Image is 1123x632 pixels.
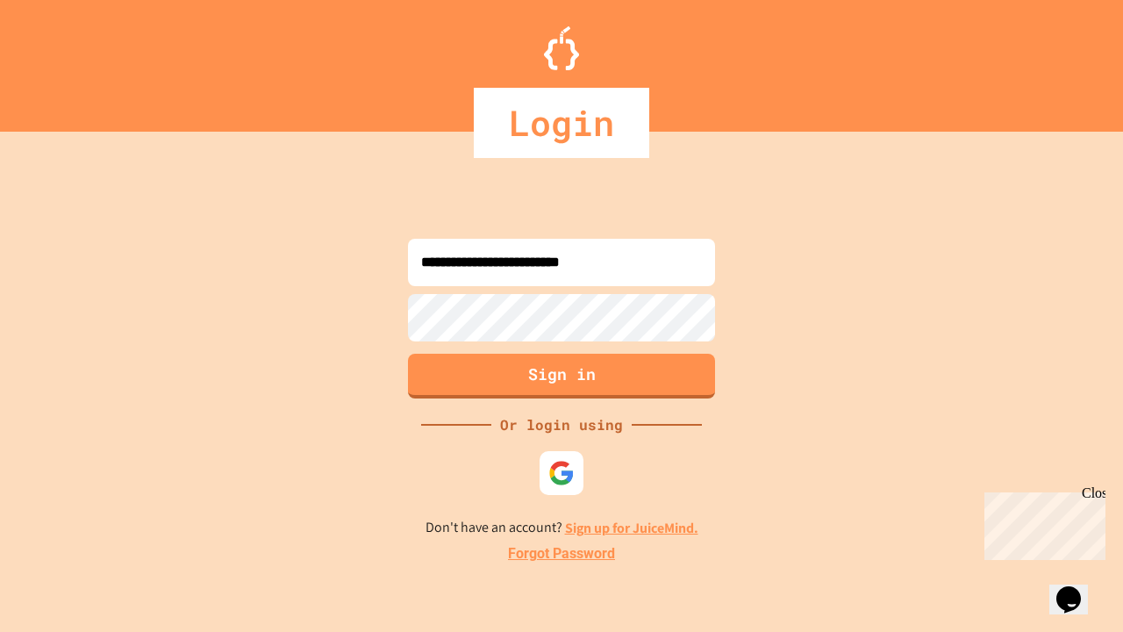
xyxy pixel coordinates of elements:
iframe: chat widget [1049,562,1105,614]
div: Or login using [491,414,632,435]
iframe: chat widget [977,485,1105,560]
button: Sign in [408,354,715,399]
a: Sign up for JuiceMind. [565,519,698,537]
div: Login [474,88,649,158]
a: Forgot Password [508,543,615,564]
img: google-icon.svg [548,460,575,486]
div: Chat with us now!Close [7,7,121,111]
img: Logo.svg [544,26,579,70]
p: Don't have an account? [426,517,698,539]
